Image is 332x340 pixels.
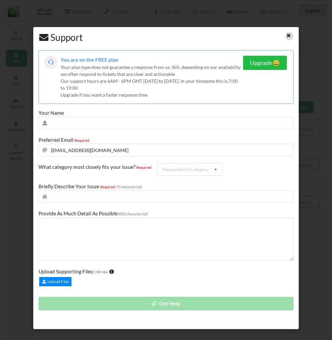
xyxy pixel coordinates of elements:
[39,210,118,216] span: Provide As Much Detail As Possible
[61,64,243,77] div: Your plan type does not guarantee a response from us. Still, depending on our availability we oft...
[61,77,243,91] div: Our support hours are 6AM - 6PM GMT [DATE] to [DATE]. In your timezone this is 7:00 to 19:00
[39,268,93,274] span: Upload Supporting Files
[39,164,135,170] span: What category most closely fits your issue?
[73,138,90,142] small: Required
[61,91,243,98] div: Upgrade if you want a faster response time
[39,137,73,143] span: Preferred Email
[116,185,142,189] i: 75 characters left
[39,110,64,116] span: Your Name
[39,277,72,286] div: Upload Files
[39,32,271,43] h2: Support
[39,183,99,189] span: Briefly Describe Your Issue
[243,56,287,70] button: Upgradesmile
[93,270,108,274] small: 5 MB Max
[99,185,116,189] small: Required
[162,167,208,172] div: Please Select Category
[118,212,148,216] i: 5000 characters left
[250,59,280,66] h5: Upgrade
[272,59,280,66] span: smile
[135,165,152,170] small: Required
[61,56,118,63] span: You are on the FREE plan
